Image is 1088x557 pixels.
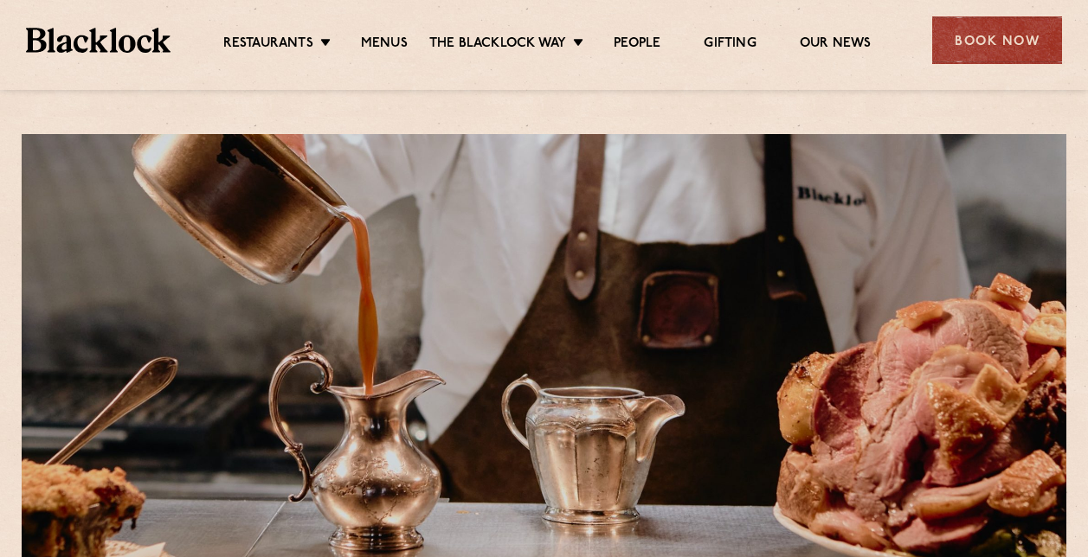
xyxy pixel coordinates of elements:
[614,35,660,54] a: People
[429,35,566,54] a: The Blacklock Way
[932,16,1062,64] div: Book Now
[26,28,171,52] img: BL_Textured_Logo-footer-cropped.svg
[800,35,872,54] a: Our News
[361,35,408,54] a: Menus
[704,35,756,54] a: Gifting
[223,35,313,54] a: Restaurants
